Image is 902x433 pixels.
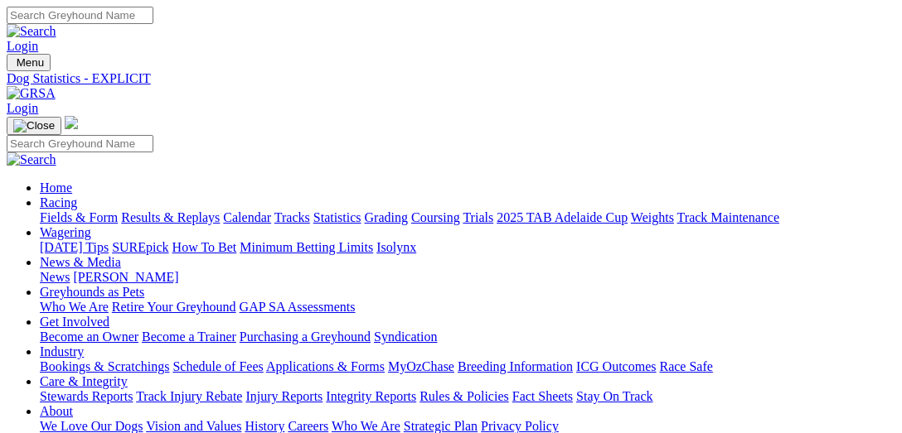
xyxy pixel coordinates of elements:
a: Who We Are [332,419,400,433]
a: History [245,419,284,433]
a: ICG Outcomes [576,359,656,373]
img: Close [13,119,55,132]
a: Syndication [374,330,437,344]
div: Get Involved [40,330,895,344]
a: Become an Owner [40,330,138,344]
img: GRSA [7,86,56,101]
div: Care & Integrity [40,389,895,404]
a: Login [7,101,38,115]
a: Rules & Policies [419,389,509,403]
a: News [40,270,70,284]
a: Results & Replays [121,210,220,224]
a: Home [40,180,72,195]
img: Search [7,24,56,39]
div: Racing [40,210,895,225]
a: How To Bet [172,240,237,254]
div: Wagering [40,240,895,255]
a: Who We Are [40,300,109,314]
a: [PERSON_NAME] [73,270,178,284]
div: News & Media [40,270,895,285]
input: Search [7,7,153,24]
div: Greyhounds as Pets [40,300,895,315]
a: Applications & Forms [266,359,385,373]
a: We Love Our Dogs [40,419,143,433]
a: Greyhounds as Pets [40,285,144,299]
a: Get Involved [40,315,109,329]
a: Retire Your Greyhound [112,300,236,314]
a: Calendar [223,210,271,224]
a: Track Injury Rebate [136,389,242,403]
img: Search [7,152,56,167]
img: logo-grsa-white.png [65,116,78,129]
a: Stewards Reports [40,389,133,403]
a: Strategic Plan [404,419,478,433]
a: Minimum Betting Limits [240,240,373,254]
a: Purchasing a Greyhound [240,330,371,344]
a: Care & Integrity [40,374,128,388]
a: Schedule of Fees [172,359,263,373]
a: Track Maintenance [677,210,779,224]
a: Login [7,39,38,53]
a: SUREpick [112,240,168,254]
a: Tracks [274,210,310,224]
a: Injury Reports [245,389,322,403]
a: Stay On Track [576,389,652,403]
a: Coursing [411,210,460,224]
input: Search [7,135,153,152]
a: About [40,404,73,418]
a: 2025 TAB Adelaide Cup [497,210,628,224]
button: Toggle navigation [7,117,61,135]
a: GAP SA Assessments [240,300,356,314]
a: Breeding Information [458,359,573,373]
div: Industry [40,359,895,374]
button: Toggle navigation [7,54,51,71]
a: Become a Trainer [142,330,236,344]
a: Statistics [313,210,361,224]
a: Race Safe [659,359,712,373]
a: Trials [463,210,493,224]
a: Integrity Reports [326,389,416,403]
a: Bookings & Scratchings [40,359,169,373]
a: Wagering [40,225,91,239]
a: News & Media [40,255,121,269]
span: Menu [17,56,44,69]
a: Vision and Values [146,419,241,433]
a: Weights [631,210,674,224]
a: Grading [365,210,408,224]
a: Fields & Form [40,210,118,224]
a: Isolynx [376,240,416,254]
a: Fact Sheets [512,389,573,403]
a: [DATE] Tips [40,240,109,254]
a: Industry [40,344,84,358]
a: Careers [288,419,328,433]
a: Dog Statistics - EXPLICIT [7,71,895,86]
a: MyOzChase [388,359,454,373]
a: Privacy Policy [481,419,559,433]
a: Racing [40,195,77,209]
